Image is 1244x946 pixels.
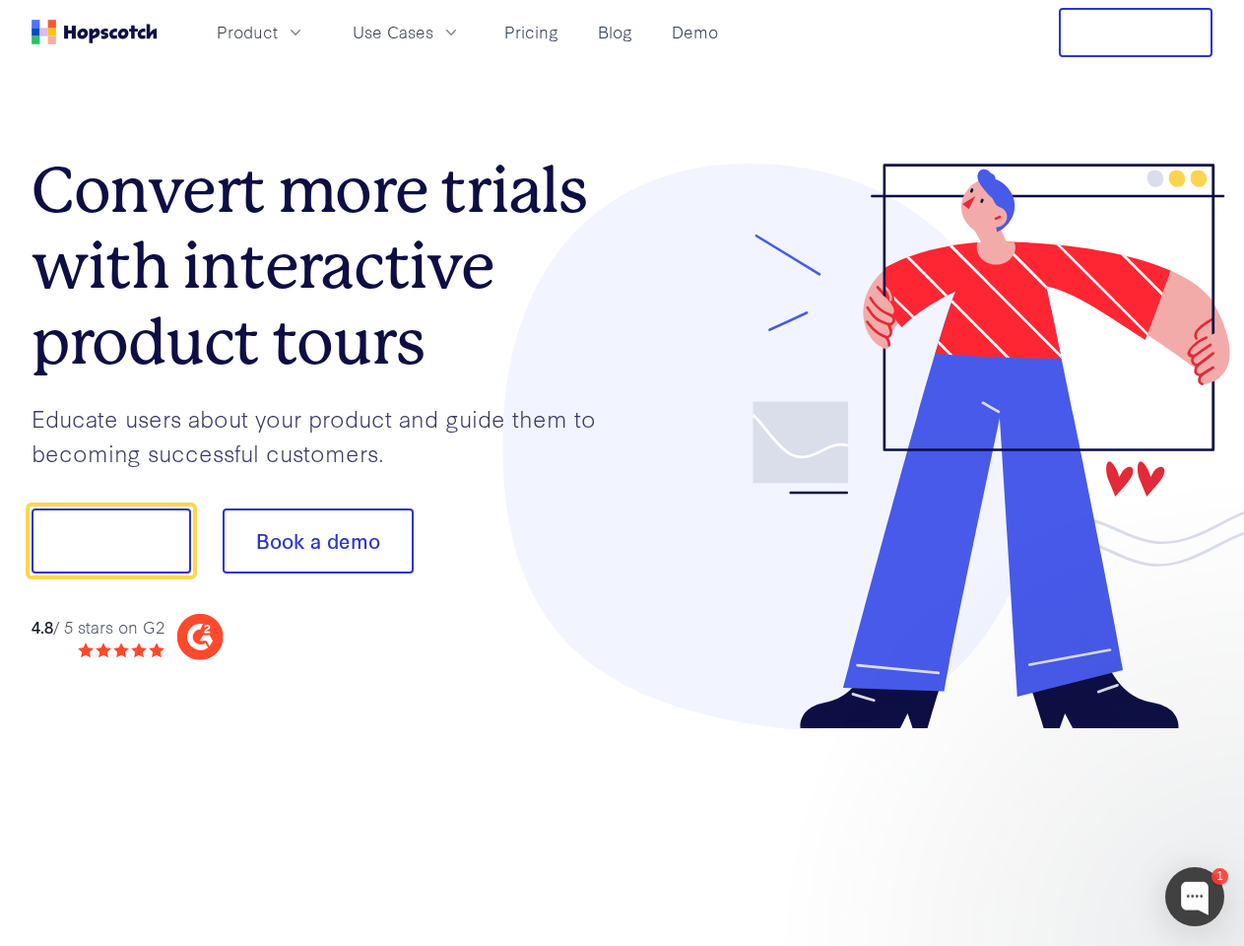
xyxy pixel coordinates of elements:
button: Product [205,16,317,48]
button: Book a demo [223,508,414,574]
a: Home [32,20,158,44]
div: 1 [1211,868,1228,885]
button: Free Trial [1059,8,1212,57]
a: Demo [664,16,726,48]
p: Educate users about your product and guide them to becoming successful customers. [32,401,622,469]
a: Blog [590,16,640,48]
div: / 5 stars on G2 [32,615,164,640]
strong: 4.8 [32,615,53,638]
button: Use Cases [341,16,473,48]
h1: Convert more trials with interactive product tours [32,153,622,379]
span: Product [217,20,278,44]
a: Pricing [496,16,566,48]
span: Use Cases [353,20,433,44]
button: Show me! [32,508,191,574]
